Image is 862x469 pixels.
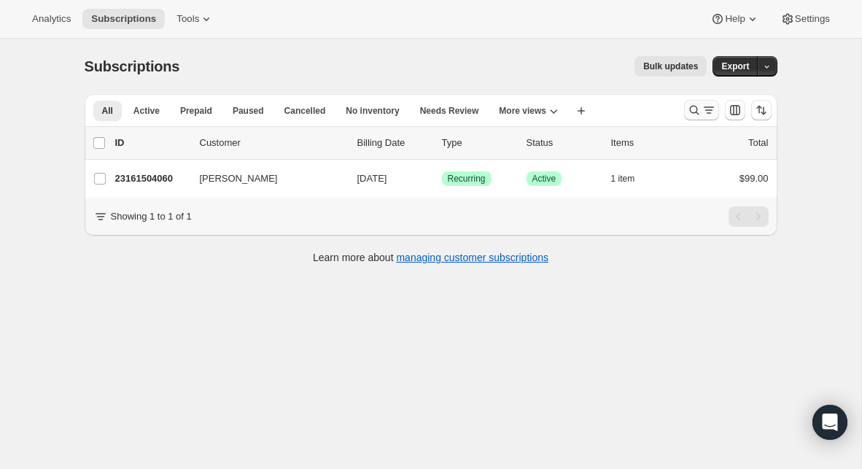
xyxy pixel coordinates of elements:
[611,173,635,185] span: 1 item
[739,173,769,184] span: $99.00
[85,58,180,74] span: Subscriptions
[233,105,264,117] span: Paused
[532,173,556,185] span: Active
[396,252,548,263] a: managing customer subscriptions
[357,136,430,150] p: Billing Date
[191,167,337,190] button: [PERSON_NAME]
[133,105,160,117] span: Active
[176,13,199,25] span: Tools
[442,136,515,150] div: Type
[643,61,698,72] span: Bulk updates
[115,136,769,150] div: IDCustomerBilling DateTypeStatusItemsTotal
[115,171,188,186] p: 23161504060
[32,13,71,25] span: Analytics
[729,206,769,227] nav: Pagination
[102,105,113,117] span: All
[611,168,651,189] button: 1 item
[721,61,749,72] span: Export
[499,105,546,117] span: More views
[115,168,769,189] div: 23161504060[PERSON_NAME][DATE]SuccessRecurringSuccessActive1 item$99.00
[725,100,745,120] button: Customize table column order and visibility
[812,405,847,440] div: Open Intercom Messenger
[490,101,567,121] button: More views
[611,136,684,150] div: Items
[420,105,479,117] span: Needs Review
[570,101,593,121] button: Create new view
[725,13,745,25] span: Help
[180,105,212,117] span: Prepaid
[448,173,486,185] span: Recurring
[200,171,278,186] span: [PERSON_NAME]
[200,136,346,150] p: Customer
[23,9,79,29] button: Analytics
[702,9,768,29] button: Help
[284,105,326,117] span: Cancelled
[634,56,707,77] button: Bulk updates
[527,136,599,150] p: Status
[168,9,222,29] button: Tools
[313,250,548,265] p: Learn more about
[712,56,758,77] button: Export
[795,13,830,25] span: Settings
[346,105,399,117] span: No inventory
[91,13,156,25] span: Subscriptions
[772,9,839,29] button: Settings
[748,136,768,150] p: Total
[684,100,719,120] button: Search and filter results
[357,173,387,184] span: [DATE]
[751,100,772,120] button: Sort the results
[82,9,165,29] button: Subscriptions
[115,136,188,150] p: ID
[111,209,192,224] p: Showing 1 to 1 of 1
